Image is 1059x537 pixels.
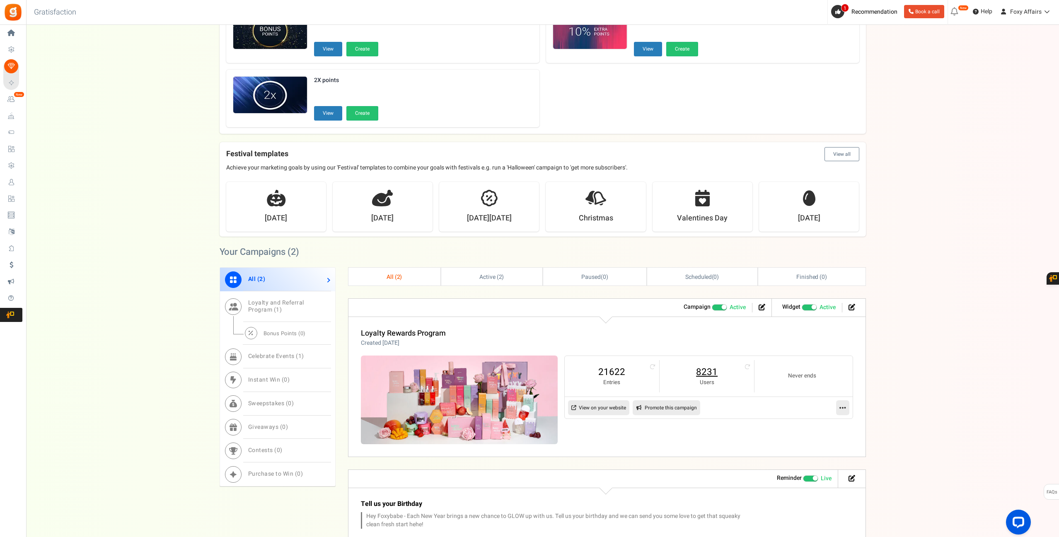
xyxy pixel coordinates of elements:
[777,474,802,482] strong: Reminder
[3,92,22,106] a: New
[248,375,290,384] span: Instant Win ( )
[684,302,711,311] strong: Campaign
[248,446,283,455] span: Contests ( )
[265,213,287,224] strong: [DATE]
[581,273,608,281] span: ( )
[603,273,606,281] span: 0
[314,76,378,85] strong: 2X points
[284,375,288,384] span: 0
[573,379,651,387] small: Entries
[361,512,754,529] p: Hey Foxybabe - Each New Year brings a new chance to GLOW up with us. Tell us your birthday and we...
[1046,484,1057,500] span: FAQs
[259,275,263,283] span: 2
[397,273,400,281] span: 2
[346,42,378,56] button: Create
[277,446,280,455] span: 0
[851,7,897,16] span: Recommendation
[821,474,832,483] span: Live
[677,213,728,224] strong: Valentines Day
[346,106,378,121] button: Create
[634,42,662,56] button: View
[276,305,280,314] span: 1
[568,400,629,415] a: View on your website
[782,302,800,311] strong: Widget
[685,273,712,281] span: Scheduled
[233,12,307,50] img: Recommended Campaigns
[1010,7,1042,16] span: Foxy Affairs
[233,77,307,114] img: Recommended Campaigns
[361,328,446,339] a: Loyalty Rewards Program
[713,273,717,281] span: 0
[499,273,502,281] span: 2
[300,329,304,337] span: 0
[314,42,342,56] button: View
[796,273,827,281] span: Finished ( )
[904,5,944,18] a: Book a call
[248,352,304,360] span: Celebrate Events ( )
[361,501,754,508] h3: Tell us your Birthday
[220,248,299,256] h2: Your Campaigns ( )
[479,273,504,281] span: Active ( )
[824,147,859,161] button: View all
[467,213,512,224] strong: [DATE][DATE]
[730,303,746,312] span: Active
[666,42,698,56] button: Create
[264,329,306,337] span: Bonus Points ( )
[573,365,651,379] a: 21622
[763,372,841,380] small: Never ends
[282,423,286,431] span: 0
[298,352,302,360] span: 1
[248,298,304,314] span: Loyalty and Referral Program ( )
[4,3,22,22] img: Gratisfaction
[970,5,996,18] a: Help
[371,213,394,224] strong: [DATE]
[841,4,849,12] span: 1
[14,92,24,97] em: New
[579,213,613,224] strong: Christmas
[288,399,292,408] span: 0
[387,273,402,281] span: All ( )
[248,399,294,408] span: Sweepstakes ( )
[581,273,601,281] span: Paused
[226,164,859,172] p: Achieve your marketing goals by using our 'Festival' templates to combine your goals with festiva...
[361,339,446,347] p: Created [DATE]
[668,365,746,379] a: 8231
[226,147,859,161] h4: Festival templates
[633,400,700,415] a: Promote this campaign
[314,106,342,121] button: View
[831,5,901,18] a: 1 Recommendation
[248,469,303,478] span: Purchase to Win ( )
[798,213,820,224] strong: [DATE]
[776,303,842,312] li: Widget activated
[685,273,719,281] span: ( )
[297,469,301,478] span: 0
[822,273,825,281] span: 0
[979,7,992,16] span: Help
[820,303,836,312] span: Active
[248,423,288,431] span: Giveaways ( )
[248,275,266,283] span: All ( )
[291,245,296,259] span: 2
[25,4,85,21] h3: Gratisfaction
[553,12,627,50] img: Recommended Campaigns
[958,5,969,11] em: New
[668,379,746,387] small: Users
